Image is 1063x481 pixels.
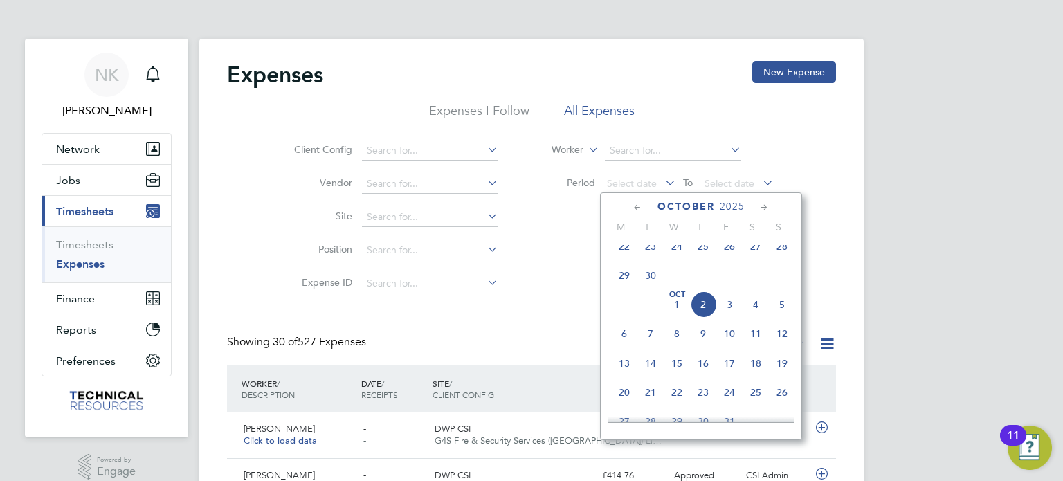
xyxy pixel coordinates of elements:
span: 15 [664,350,690,376]
span: 25 [690,233,716,260]
span: 4 [743,291,769,318]
span: Approved [674,469,714,481]
li: All Expenses [564,102,635,127]
button: Open Resource Center, 11 new notifications [1008,426,1052,470]
span: Jobs [56,174,80,187]
span: 31 [716,408,743,435]
span: Reports [56,323,96,336]
span: Select date [705,177,754,190]
nav: Main navigation [25,39,188,437]
span: Powered by [97,454,136,466]
span: 24 [664,233,690,260]
span: Select date [607,177,657,190]
input: Search for... [362,274,498,293]
a: Go to home page [42,390,172,412]
input: Search for... [362,141,498,161]
a: Expenses [56,257,105,271]
span: 30 [690,408,716,435]
span: - [363,435,366,446]
img: technicalresources-logo-retina.png [68,390,146,412]
span: 24 [716,379,743,406]
span: 23 [690,379,716,406]
div: £310.39 [597,418,669,441]
input: Search for... [605,141,741,161]
label: All [760,337,806,351]
a: NK[PERSON_NAME] [42,53,172,119]
div: Timesheets [42,226,171,282]
span: 20 [611,379,637,406]
span: 18 [743,350,769,376]
a: Timesheets [56,238,113,251]
label: Site [290,210,352,222]
button: New Expense [752,61,836,83]
span: T [687,221,713,233]
span: Nicola Kelly [42,102,172,119]
span: [PERSON_NAME] [244,423,315,435]
span: 8 [664,320,690,347]
span: To [679,174,697,192]
span: Click to load data [244,435,317,446]
span: 29 [664,408,690,435]
span: 527 Expenses [273,335,366,349]
span: 16 [690,350,716,376]
label: Vendor [290,176,352,189]
span: 5 [769,291,795,318]
span: W [660,221,687,233]
span: 14 [637,350,664,376]
span: F [713,221,739,233]
span: 26 [769,379,795,406]
span: 27 [611,408,637,435]
button: Reports [42,314,171,345]
span: [PERSON_NAME] [244,469,315,481]
span: 28 [637,408,664,435]
div: DATE [358,371,430,407]
div: SITE [429,371,597,407]
span: 12 [769,320,795,347]
button: Jobs [42,165,171,195]
span: CLIENT CONFIG [433,389,494,400]
input: Search for... [362,174,498,194]
span: 6 [611,320,637,347]
span: 29 [611,262,637,289]
span: / [449,378,452,389]
label: Period [533,176,595,189]
span: Finance [56,292,95,305]
div: WORKER [238,371,358,407]
span: 23 [637,233,664,260]
span: 30 [637,262,664,289]
div: 11 [1007,435,1019,453]
button: Network [42,134,171,164]
span: T [634,221,660,233]
span: DWP CSI [435,469,471,481]
span: G4S Fire & Security Services ([GEOGRAPHIC_DATA]) Li… [435,435,662,446]
button: Finance [42,283,171,314]
span: 2025 [720,201,745,212]
span: 28 [769,233,795,260]
li: Expenses I Follow [429,102,529,127]
span: S [739,221,765,233]
label: Worker [521,143,583,157]
h2: Expenses [227,61,323,89]
a: Powered byEngage [78,454,136,480]
span: 22 [664,379,690,406]
span: 11 [743,320,769,347]
span: 17 [716,350,743,376]
span: 13 [611,350,637,376]
span: 22 [611,233,637,260]
span: Oct [664,291,690,298]
span: M [608,221,634,233]
button: Preferences [42,345,171,376]
input: Search for... [362,241,498,260]
span: October [657,201,715,212]
span: 21 [637,379,664,406]
span: - [363,469,366,481]
span: / [381,378,384,389]
label: Expense ID [290,276,352,289]
span: 30 of [273,335,298,349]
span: DESCRIPTION [242,389,295,400]
span: 9 [690,320,716,347]
span: NK [95,66,119,84]
span: 10 [716,320,743,347]
span: - [363,423,366,435]
span: 2 [690,291,716,318]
